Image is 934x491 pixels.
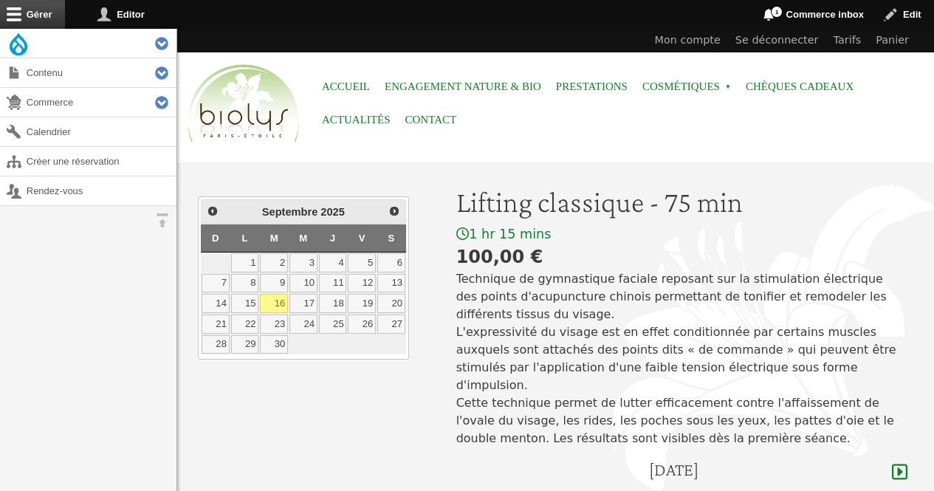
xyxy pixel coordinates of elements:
span: Mardi [270,233,278,244]
h4: [DATE] [649,459,698,481]
a: 5 [348,253,376,272]
a: 13 [377,274,405,293]
a: 28 [202,335,230,354]
a: Accueil [322,70,370,103]
a: 9 [260,274,288,293]
a: 15 [231,294,259,313]
a: Tarifs [826,29,869,52]
a: 23 [260,315,288,334]
a: 20 [377,294,405,313]
a: 1 [231,253,259,272]
img: Accueil [185,62,303,146]
div: 1 hr 15 mins [456,226,907,243]
a: 12 [348,274,376,293]
p: Technique de gymnastique faciale reposant sur la stimulation électrique des points d'acupuncture ... [456,270,907,447]
a: Contact [405,103,457,137]
a: 26 [348,315,376,334]
a: Prestations [556,70,628,103]
a: 10 [289,274,317,293]
a: Actualités [322,103,391,137]
a: 8 [231,274,259,293]
a: Chèques cadeaux [746,70,854,103]
a: 29 [231,335,259,354]
a: 25 [319,315,347,334]
span: 2025 [320,206,345,218]
header: Entête du site [177,29,934,155]
span: Septembre [262,206,318,218]
a: 18 [319,294,347,313]
a: 27 [377,315,405,334]
a: 2 [260,253,288,272]
a: 22 [231,315,259,334]
span: Vendredi [359,233,365,244]
a: Engagement Nature & Bio [385,70,541,103]
a: Suivant [384,202,403,221]
a: 4 [319,253,347,272]
a: 16 [260,294,288,313]
button: Orientation horizontale [148,206,176,235]
a: 17 [289,294,317,313]
a: 6 [377,253,405,272]
a: 30 [260,335,288,354]
a: Se déconnecter [728,29,826,52]
span: » [725,84,731,90]
a: 3 [289,253,317,272]
a: 24 [289,315,317,334]
a: 14 [202,294,230,313]
span: Dimanche [212,233,219,244]
a: 19 [348,294,376,313]
a: 11 [319,274,347,293]
span: Cosmétiques [642,70,731,103]
h1: Lifting classique - 75 min [456,185,907,220]
span: Samedi [388,233,395,244]
a: Précédent [203,202,222,221]
span: Jeudi [330,233,335,244]
span: Mercredi [299,233,307,244]
span: Suivant [388,205,400,217]
span: Précédent [207,205,219,217]
a: Mon compte [648,29,728,52]
a: 21 [202,315,230,334]
span: Lundi [241,233,247,244]
a: Panier [868,29,916,52]
span: 1 [771,6,783,18]
a: 7 [202,274,230,293]
div: 100,00 € [456,244,907,270]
